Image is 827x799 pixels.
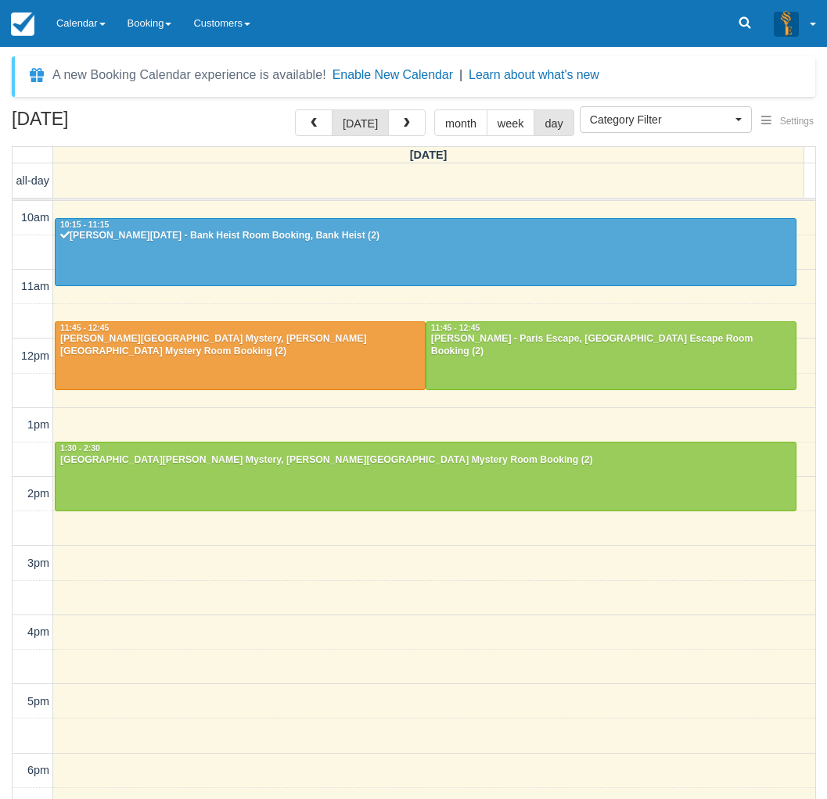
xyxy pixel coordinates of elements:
[780,116,814,127] span: Settings
[59,333,421,358] div: [PERSON_NAME][GEOGRAPHIC_DATA] Mystery, [PERSON_NAME][GEOGRAPHIC_DATA] Mystery Room Booking (2)
[426,321,796,390] a: 11:45 - 12:45[PERSON_NAME] - Paris Escape, [GEOGRAPHIC_DATA] Escape Room Booking (2)
[27,695,49,708] span: 5pm
[487,109,535,136] button: week
[27,625,49,638] span: 4pm
[590,112,732,127] span: Category Filter
[27,764,49,776] span: 6pm
[12,109,210,138] h2: [DATE]
[21,280,49,292] span: 11am
[11,13,34,36] img: checkfront-main-nav-mini-logo.png
[60,220,109,229] span: 10:15 - 11:15
[752,110,823,133] button: Settings
[534,109,574,136] button: day
[27,557,49,569] span: 3pm
[21,349,49,362] span: 12pm
[55,218,796,287] a: 10:15 - 11:15[PERSON_NAME][DATE] - Bank Heist Room Booking, Bank Heist (2)
[430,333,792,358] div: [PERSON_NAME] - Paris Escape, [GEOGRAPHIC_DATA] Escape Room Booking (2)
[410,149,448,161] span: [DATE]
[21,211,49,224] span: 10am
[27,487,49,500] span: 2pm
[59,454,792,467] div: [GEOGRAPHIC_DATA][PERSON_NAME] Mystery, [PERSON_NAME][GEOGRAPHIC_DATA] Mystery Room Booking (2)
[16,174,49,187] span: all-day
[27,418,49,431] span: 1pm
[52,66,326,84] div: A new Booking Calendar experience is available!
[60,444,100,453] span: 1:30 - 2:30
[55,321,426,390] a: 11:45 - 12:45[PERSON_NAME][GEOGRAPHIC_DATA] Mystery, [PERSON_NAME][GEOGRAPHIC_DATA] Mystery Room ...
[459,68,462,81] span: |
[333,67,453,83] button: Enable New Calendar
[60,324,109,332] span: 11:45 - 12:45
[332,109,389,136] button: [DATE]
[580,106,752,133] button: Category Filter
[55,442,796,511] a: 1:30 - 2:30[GEOGRAPHIC_DATA][PERSON_NAME] Mystery, [PERSON_NAME][GEOGRAPHIC_DATA] Mystery Room Bo...
[434,109,487,136] button: month
[469,68,599,81] a: Learn about what's new
[59,230,792,242] div: [PERSON_NAME][DATE] - Bank Heist Room Booking, Bank Heist (2)
[774,11,799,36] img: A3
[431,324,480,332] span: 11:45 - 12:45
